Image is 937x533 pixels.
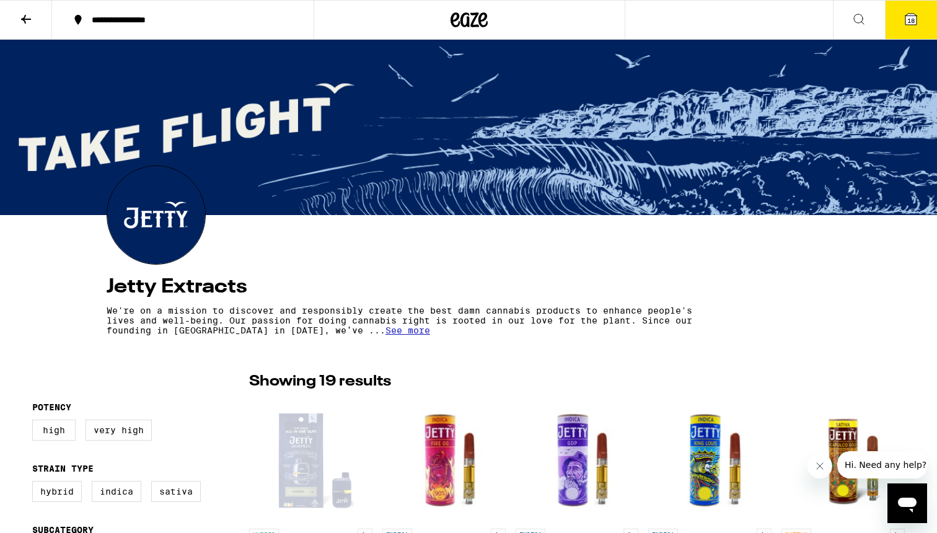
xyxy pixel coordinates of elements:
[885,1,937,39] button: 18
[382,399,506,522] img: Jetty Extracts - Fire OG - 1g
[907,17,915,24] span: 18
[32,420,76,441] label: High
[107,277,830,297] h4: Jetty Extracts
[107,306,721,335] p: We're on a mission to discover and responsibly create the best damn cannabis products to enhance ...
[249,371,391,392] p: Showing 19 results
[648,399,772,522] img: Jetty Extracts - King Louis - 1g
[781,399,905,522] img: Jetty Extracts - Acapulco Gold - 1g
[32,464,94,474] legend: Strain Type
[385,325,430,335] span: See more
[807,454,832,478] iframe: Close message
[32,481,82,502] label: Hybrid
[32,402,71,412] legend: Potency
[837,451,927,478] iframe: Message from company
[107,166,205,264] img: Jetty Extracts logo
[86,420,152,441] label: Very High
[516,399,639,522] img: Jetty Extracts - GDP - 1g
[887,483,927,523] iframe: Button to launch messaging window
[151,481,201,502] label: Sativa
[92,481,141,502] label: Indica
